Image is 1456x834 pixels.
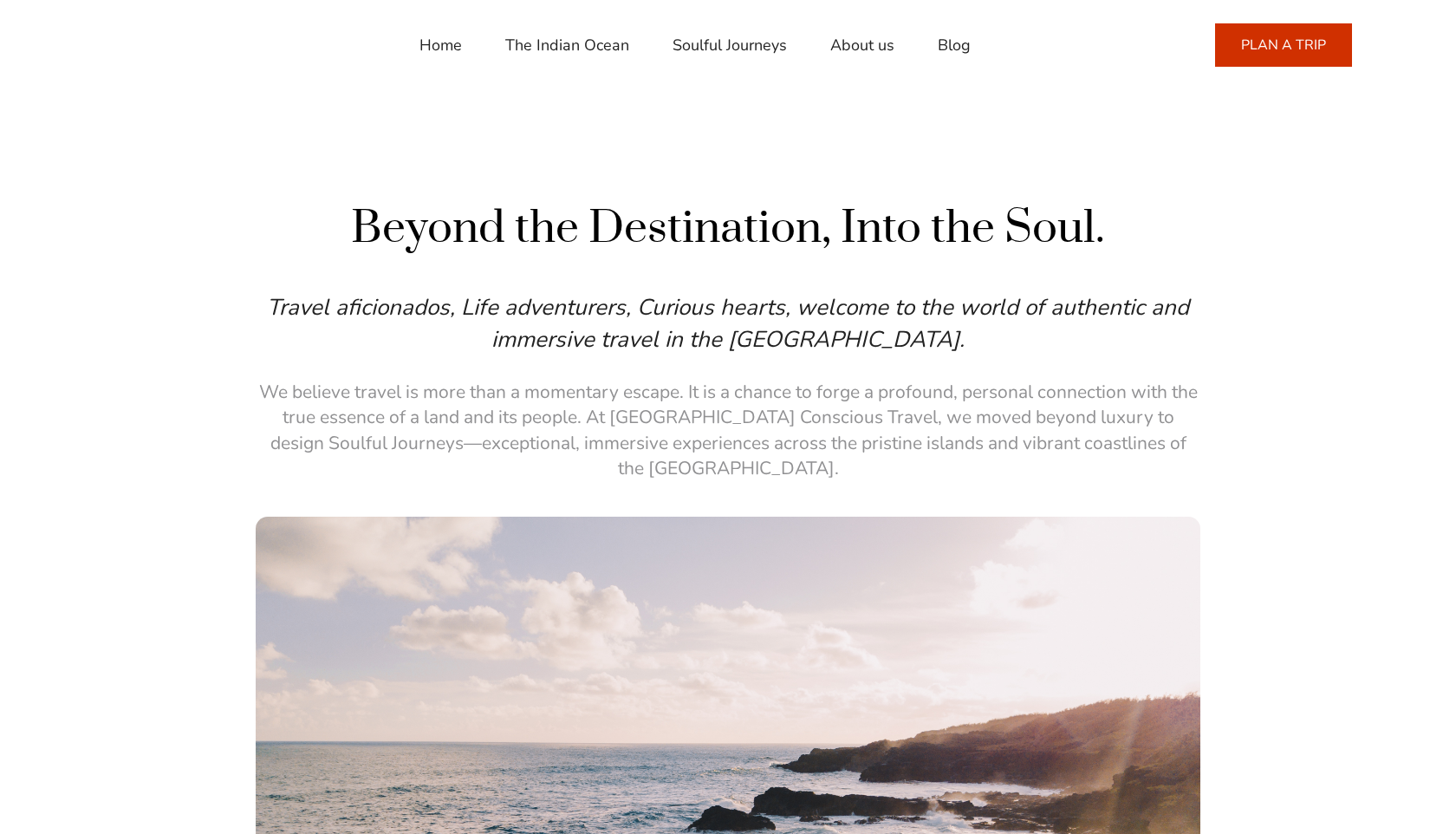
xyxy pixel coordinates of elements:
a: About us [830,24,894,66]
p: We believe travel is more than a momentary escape. It is a chance to forge a profound, personal c... [256,380,1200,482]
a: The Indian Ocean [505,24,629,66]
p: Travel aficionados, Life adventurers, Curious hearts, welcome to the world of authentic and immer... [256,292,1200,355]
a: Home [419,24,462,66]
a: Blog [938,24,971,66]
a: PLAN A TRIP [1215,23,1352,67]
a: Soulful Journeys [673,24,787,66]
h1: Beyond the Destination, Into the Soul. [256,199,1200,257]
